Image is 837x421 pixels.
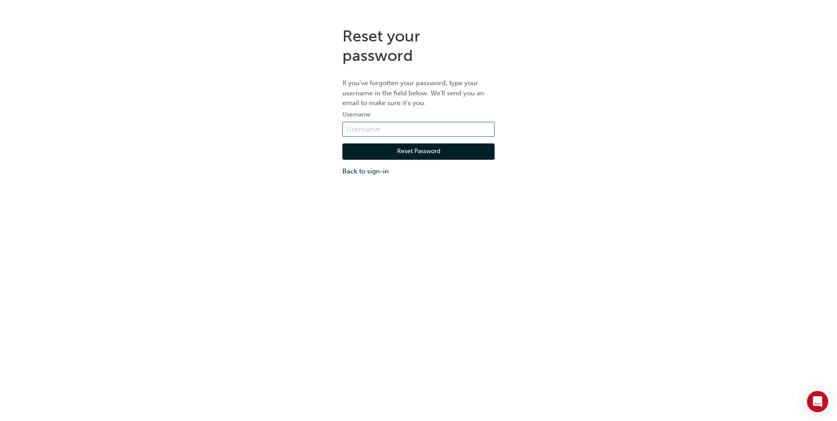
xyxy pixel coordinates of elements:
[342,122,495,137] input: Username
[342,26,495,65] h1: Reset your password
[342,166,495,177] a: Back to sign-in
[342,78,495,108] p: If you've forgotten your password, type your username in the field below. We'll send you an email...
[807,391,828,412] div: Open Intercom Messenger
[342,143,495,160] button: Reset Password
[342,109,495,120] label: Username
